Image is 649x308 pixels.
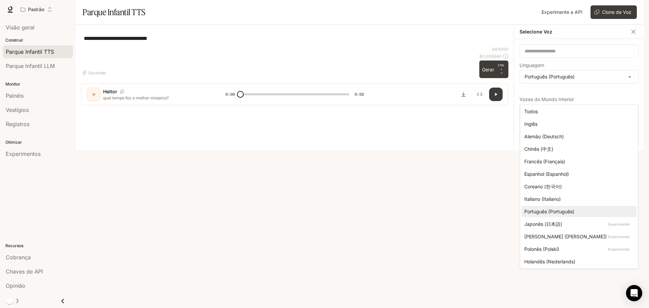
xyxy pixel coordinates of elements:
font: Português (Português) [524,209,574,214]
font: Inglês [524,121,537,127]
font: Todos [524,109,538,114]
font: Experimental [608,222,630,226]
font: Alemão (Deutsch) [524,134,564,139]
font: Espanhol (Espanhol) [524,171,569,177]
font: Polonês (Polski) [524,246,559,252]
font: Chinês (中文) [524,146,553,152]
font: Experimental [608,235,630,239]
font: [PERSON_NAME] ([PERSON_NAME]) [524,234,607,239]
font: Coreano (한국어) [524,184,562,189]
font: Experimental [608,247,630,251]
font: Francês (Français) [524,159,565,164]
font: Japonês (日本語) [524,221,562,227]
font: Holandês (Nederlands) [524,259,575,264]
font: Italiano (Italiano) [524,196,561,202]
